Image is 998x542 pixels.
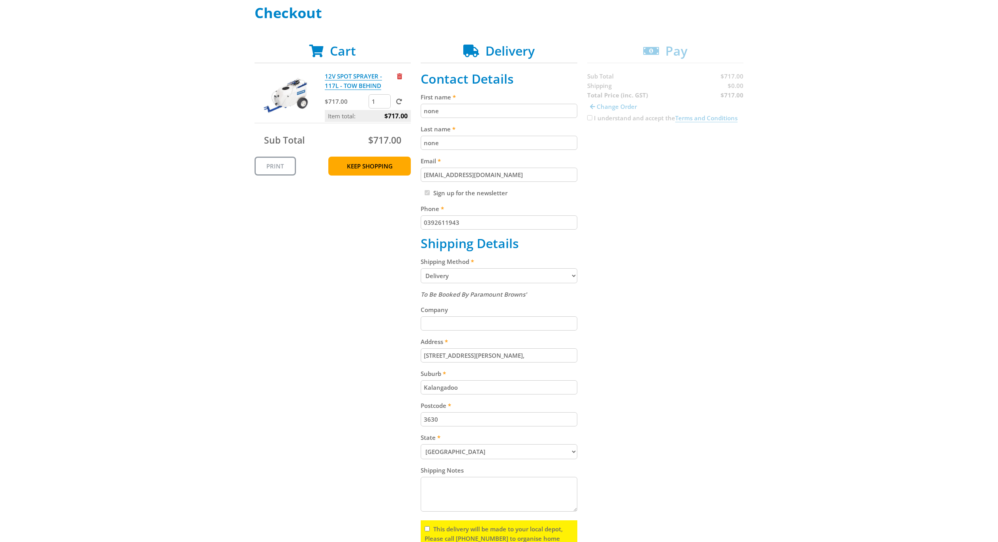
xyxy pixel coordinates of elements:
input: Please read and complete. [425,526,430,531]
select: Please select a shipping method. [421,268,577,283]
select: Please select your state. [421,444,577,459]
h2: Contact Details [421,71,577,86]
input: Please enter your postcode. [421,412,577,426]
a: Remove from cart [397,72,402,80]
span: Sub Total [264,134,305,146]
input: Please enter your address. [421,348,577,363]
span: Delivery [485,42,535,59]
label: Email [421,156,577,166]
input: Please enter your first name. [421,104,577,118]
label: Postcode [421,401,577,410]
span: $717.00 [368,134,401,146]
label: Company [421,305,577,314]
h1: Checkout [255,5,744,21]
label: Sign up for the newsletter [433,189,507,197]
span: Cart [330,42,356,59]
label: Suburb [421,369,577,378]
input: Please enter your last name. [421,136,577,150]
input: Please enter your email address. [421,168,577,182]
a: Print [255,157,296,176]
img: 12V SPOT SPRAYER - 117L - TOW BEHIND [262,71,309,119]
label: Address [421,337,577,346]
label: State [421,433,577,442]
p: Item total: [325,110,411,122]
span: $717.00 [384,110,408,122]
p: $717.00 [325,97,367,106]
input: Please enter your telephone number. [421,215,577,230]
label: Shipping Method [421,257,577,266]
label: Phone [421,204,577,213]
a: Keep Shopping [328,157,411,176]
em: To Be Booked By Paramount Browns' [421,290,527,298]
h2: Shipping Details [421,236,577,251]
input: Please enter your suburb. [421,380,577,394]
label: First name [421,92,577,102]
label: Shipping Notes [421,465,577,475]
a: 12V SPOT SPRAYER - 117L - TOW BEHIND [325,72,382,90]
label: Last name [421,124,577,134]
